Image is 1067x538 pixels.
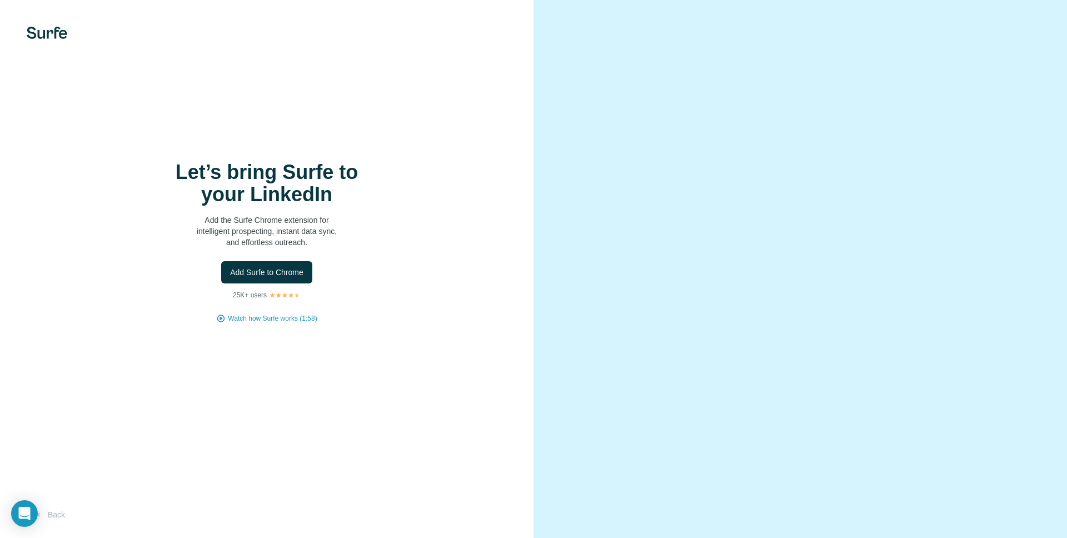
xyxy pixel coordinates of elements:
[156,161,378,206] h1: Let’s bring Surfe to your LinkedIn
[27,505,73,525] button: Back
[27,27,67,39] img: Surfe's logo
[221,261,312,283] button: Add Surfe to Chrome
[11,500,38,527] div: Open Intercom Messenger
[228,313,317,323] button: Watch how Surfe works (1:58)
[233,290,267,300] p: 25K+ users
[230,267,303,278] span: Add Surfe to Chrome
[269,292,301,298] img: Rating Stars
[156,215,378,248] p: Add the Surfe Chrome extension for intelligent prospecting, instant data sync, and effortless out...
